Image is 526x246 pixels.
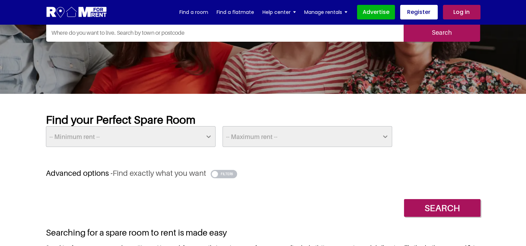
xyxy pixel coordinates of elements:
a: Find a flatmate [217,7,254,17]
h2: Searching for a spare room to rent is made easy [46,227,480,238]
span: Find exactly what you want [113,169,206,178]
a: Find a room [179,7,208,17]
a: Manage rentals [304,7,347,17]
a: Help center [262,7,296,17]
input: Search [404,24,480,42]
a: Log in [443,5,480,19]
input: Search [404,199,480,217]
a: Register [400,5,438,19]
a: Advertise [357,5,395,19]
input: Where do you want to live. Search by town or postcode [46,24,404,42]
h3: Advanced options - [46,169,480,178]
strong: Find your Perfect Spare Room [46,113,195,126]
img: Logo for Room for Rent, featuring a welcoming design with a house icon and modern typography [46,6,107,19]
